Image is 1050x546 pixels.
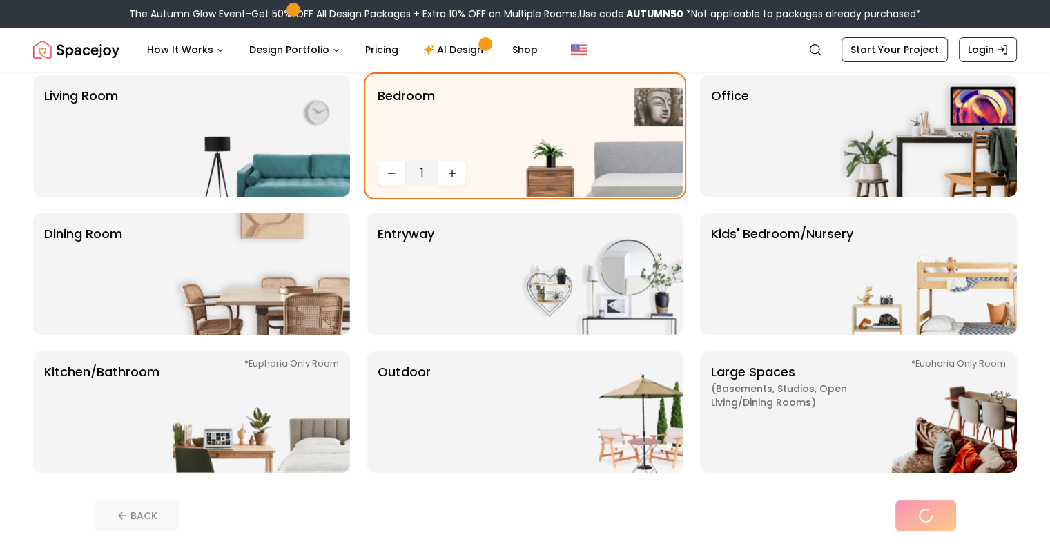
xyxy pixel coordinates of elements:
p: Living Room [44,86,118,186]
b: AUTUMN50 [626,7,683,21]
a: Shop [501,36,549,64]
p: entryway [378,224,434,324]
span: Use code: [579,7,683,21]
a: Login [959,37,1017,62]
button: Increase quantity [438,161,466,186]
img: Large Spaces *Euphoria Only [840,351,1017,473]
img: Office [840,75,1017,197]
span: 1 [411,165,433,182]
a: Start Your Project [842,37,948,62]
button: Design Portfolio [238,36,351,64]
p: Kitchen/Bathroom [44,362,159,462]
span: ( Basements, Studios, Open living/dining rooms ) [711,382,884,409]
div: The Autumn Glow Event-Get 50% OFF All Design Packages + Extra 10% OFF on Multiple Rooms. [129,7,921,21]
a: Pricing [354,36,409,64]
img: Living Room [173,75,350,197]
p: Large Spaces [711,362,884,462]
button: How It Works [136,36,235,64]
nav: Global [33,28,1017,72]
a: Spacejoy [33,36,119,64]
p: Kids' Bedroom/Nursery [711,224,853,324]
span: *Not applicable to packages already purchased* [683,7,921,21]
img: Outdoor [507,351,683,473]
a: AI Design [412,36,498,64]
p: Office [711,86,749,186]
img: Bedroom [507,75,683,197]
img: Kids' Bedroom/Nursery [840,213,1017,335]
img: Dining Room [173,213,350,335]
img: entryway [507,213,683,335]
img: Spacejoy Logo [33,36,119,64]
img: United States [571,41,587,58]
p: Outdoor [378,362,431,462]
p: Bedroom [378,86,435,155]
img: Kitchen/Bathroom *Euphoria Only [173,351,350,473]
button: Decrease quantity [378,161,405,186]
nav: Main [136,36,549,64]
p: Dining Room [44,224,122,324]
